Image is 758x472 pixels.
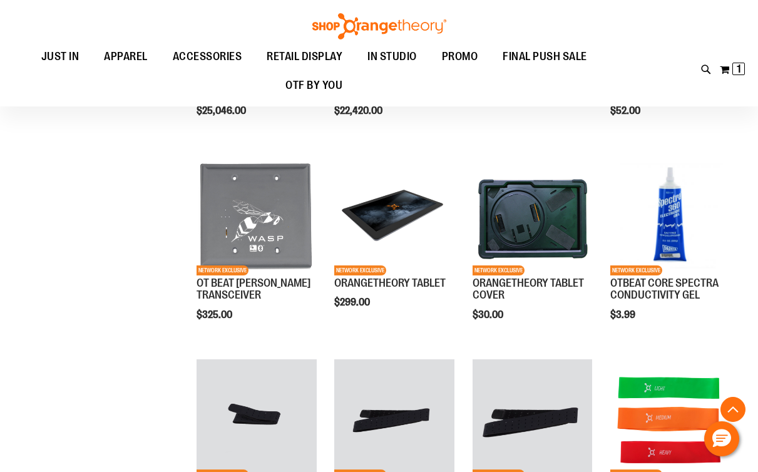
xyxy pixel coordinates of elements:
img: Product image for ORANGETHEORY TABLET COVER [473,155,592,275]
span: FINAL PUSH SALE [503,43,587,71]
a: JUST IN [29,43,92,71]
span: APPAREL [104,43,148,71]
span: NETWORK EXCLUSIVE [473,265,525,275]
img: Shop Orangetheory [310,13,448,39]
a: Product image for OT BEAT POE TRANSCEIVERNETWORK EXCLUSIVE [197,155,316,277]
a: OTF BY YOU [273,71,355,100]
span: JUST IN [41,43,79,71]
button: Back To Top [720,397,745,422]
a: OTBEAT CORE SPECTRA CONDUCTIVITY GELNETWORK EXCLUSIVE [610,155,730,277]
span: $30.00 [473,309,505,321]
span: PROMO [442,43,478,71]
a: ORANGETHEORY TABLET COVER [473,277,584,302]
img: OTBEAT CORE SPECTRA CONDUCTIVITY GEL [610,155,730,275]
span: $3.99 [610,309,637,321]
span: NETWORK EXCLUSIVE [197,265,248,275]
div: product [328,149,460,340]
span: $52.00 [610,105,642,116]
span: OTF BY YOU [285,71,342,100]
a: ACCESSORIES [160,43,255,71]
img: Product image for OT BEAT POE TRANSCEIVER [197,155,316,275]
a: ORANGETHEORY TABLET [334,277,446,289]
a: PROMO [429,43,491,71]
a: IN STUDIO [355,43,429,71]
span: $325.00 [197,309,234,321]
a: Product image for ORANGETHEORY TABLET COVERNETWORK EXCLUSIVE [473,155,592,277]
button: Hello, have a question? Let’s chat. [704,421,739,456]
div: product [604,149,736,352]
a: OT BEAT [PERSON_NAME] TRANSCEIVER [197,277,310,302]
a: FINAL PUSH SALE [490,43,600,71]
a: RETAIL DISPLAY [254,43,355,71]
span: NETWORK EXCLUSIVE [334,265,386,275]
img: Product image for ORANGETHEORY TABLET [334,155,454,275]
span: RETAIL DISPLAY [267,43,342,71]
span: ACCESSORIES [173,43,242,71]
span: 1 [737,63,741,75]
span: NETWORK EXCLUSIVE [610,265,662,275]
a: OTBEAT CORE SPECTRA CONDUCTIVITY GEL [610,277,719,302]
span: $299.00 [334,297,372,308]
span: IN STUDIO [367,43,417,71]
div: product [190,149,322,352]
div: product [466,149,598,352]
span: $22,420.00 [334,105,384,116]
span: $25,046.00 [197,105,248,116]
a: Product image for ORANGETHEORY TABLETNETWORK EXCLUSIVE [334,155,454,277]
a: APPAREL [91,43,160,71]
